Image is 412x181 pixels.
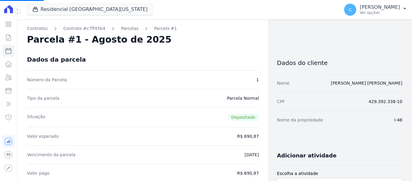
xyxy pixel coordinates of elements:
span: Depositado [228,114,259,121]
a: Contratos [27,25,48,32]
dd: 1 [256,77,259,83]
h3: Adicionar atividade [277,152,336,159]
dd: R$ 690,87 [237,133,259,139]
dt: Valor esperado [27,133,59,139]
button: Residencial [GEOGRAPHIC_DATA][US_STATE] [27,4,153,15]
a: Parcelas [121,25,138,32]
span: C [349,8,352,12]
a: [PERSON_NAME] [PERSON_NAME] [331,81,402,86]
a: Contrato #c7ff45b4 [63,25,105,32]
dd: Parcela Normal [227,95,259,101]
p: Ver opções [360,10,400,15]
dt: Vencimento da parcela [27,152,76,158]
dd: 429.392.338-10 [369,99,402,105]
dt: Nome da propriedade [277,117,323,123]
dd: [DATE] [245,152,259,158]
dd: I-48 [394,117,402,123]
dd: R$ 690,87 [237,170,259,176]
dt: Número da Parcela [27,77,67,83]
dt: Nome [277,80,289,86]
dt: Valor pago [27,170,50,176]
dt: Situação [27,114,46,121]
a: Parcela #1 [154,25,177,32]
p: [PERSON_NAME] [360,4,400,10]
dt: CPF [277,99,285,105]
nav: Breadcrumb [27,25,259,32]
label: Escolha a atividade [277,170,402,177]
button: C [PERSON_NAME] Ver opções [339,1,412,18]
h2: Parcela #1 - Agosto de 2025 [27,34,172,45]
div: Dados da parcela [27,56,86,63]
h3: Dados do cliente [277,59,402,66]
dt: Tipo da parcela [27,95,60,101]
